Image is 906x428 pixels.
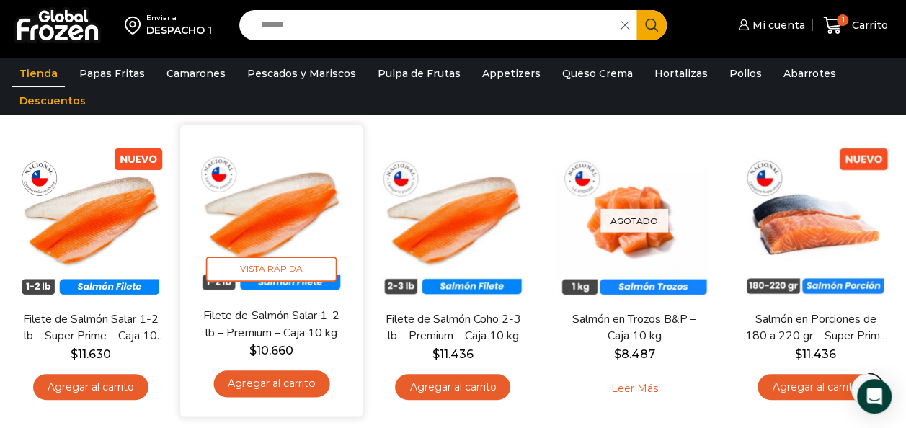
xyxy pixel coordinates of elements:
a: 1 Carrito [820,9,892,43]
div: DESPACHO 1 [146,23,212,37]
a: Tienda [12,60,65,87]
a: Agregar al carrito: “Filete de Salmón Salar 1-2 lb – Premium - Caja 10 kg” [214,371,330,398]
bdi: 8.487 [613,347,654,361]
a: Salmón en Trozos B&P – Caja 10 kg [562,311,706,344]
a: Leé más sobre “Salmón en Trozos B&P - Caja 10 kg” [589,374,680,404]
a: Pescados y Mariscos [240,60,363,87]
bdi: 11.436 [432,347,474,361]
span: $ [613,347,621,361]
a: Camarones [159,60,233,87]
span: Carrito [848,18,888,32]
span: $ [795,347,802,361]
a: Agregar al carrito: “Filete de Salmón Salar 1-2 lb - Super Prime - Caja 10 kg” [33,374,148,401]
a: Hortalizas [647,60,715,87]
bdi: 11.436 [795,347,836,361]
a: Queso Crema [555,60,640,87]
span: $ [432,347,440,361]
bdi: 11.630 [71,347,111,361]
a: Pollos [722,60,769,87]
a: Descuentos [12,87,93,115]
img: address-field-icon.svg [125,13,146,37]
a: Filete de Salmón Salar 1-2 lb – Premium – Caja 10 kg [200,308,345,342]
a: Filete de Salmón Coho 2-3 lb – Premium – Caja 10 kg [381,311,525,344]
a: Mi cuenta [734,11,805,40]
p: Agotado [600,208,668,232]
bdi: 10.660 [249,344,293,357]
a: Papas Fritas [72,60,152,87]
a: Pulpa de Frutas [370,60,468,87]
span: Mi cuenta [749,18,805,32]
span: $ [71,347,78,361]
a: Salmón en Porciones de 180 a 220 gr – Super Prime – Caja 5 kg [744,311,887,344]
a: Agregar al carrito: “Filete de Salmón Coho 2-3 lb - Premium - Caja 10 kg” [395,374,510,401]
a: Filete de Salmón Salar 1-2 lb – Super Prime – Caja 10 kg [19,311,162,344]
span: $ [249,344,257,357]
div: Open Intercom Messenger [857,379,892,414]
span: 1 [837,14,848,26]
a: Agregar al carrito: “Salmón en Porciones de 180 a 220 gr - Super Prime - Caja 5 kg” [758,374,873,401]
a: Appetizers [475,60,548,87]
span: Vista Rápida [206,257,337,282]
a: Abarrotes [776,60,843,87]
button: Search button [636,10,667,40]
div: Enviar a [146,13,212,23]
